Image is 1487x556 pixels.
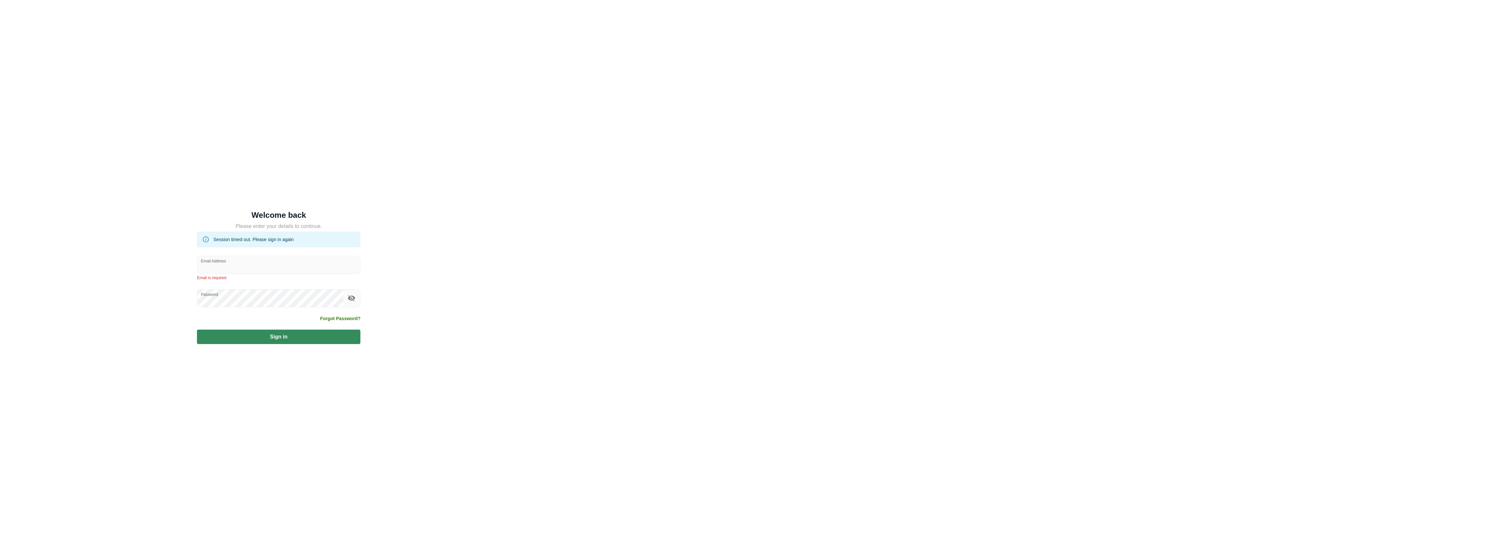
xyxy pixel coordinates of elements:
[197,275,360,281] p: Email is required
[197,330,360,344] button: Sign in
[201,292,218,297] label: Password
[213,234,293,245] div: Session timed out. Please sign in again
[197,222,360,230] h5: Please enter your details to continue.
[346,293,357,304] button: toggle password visibility
[201,258,226,264] label: Email Address
[320,315,360,322] a: Forgot Password?
[197,212,360,218] h5: Welcome back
